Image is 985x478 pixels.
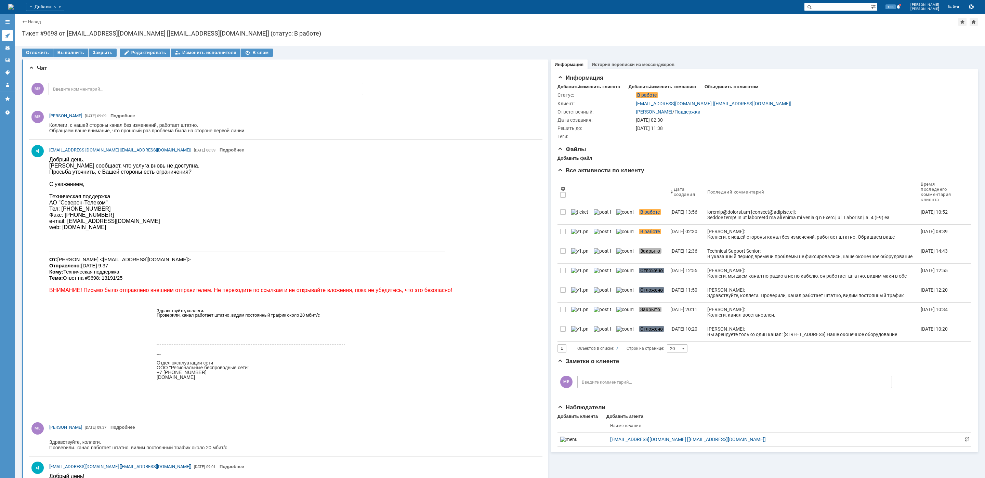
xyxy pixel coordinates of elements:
a: [DATE] 12:55 [918,264,966,283]
span: МЕ [31,83,44,95]
div: [DATE] 12:20 [921,287,948,293]
div: Добавить/изменить компанию [629,84,696,90]
th: Дата создания [668,179,705,205]
span: 108 [885,4,896,9]
a: [EMAIL_ADDRESS][DOMAIN_NAME] [[EMAIL_ADDRESS][DOMAIN_NAME]] [610,437,960,442]
span: [EMAIL_ADDRESS][DOMAIN_NAME] [[EMAIL_ADDRESS][DOMAIN_NAME]] [49,464,191,469]
div: Добавить агента [606,414,643,419]
a: [EMAIL_ADDRESS][DOMAIN_NAME] [[EMAIL_ADDRESS][DOMAIN_NAME]] [49,463,191,470]
div: Решить до: [557,125,634,131]
a: [DATE] 20:11 [668,303,705,322]
div: Добавить клиента [557,414,598,419]
a: История переписки из мессенджеров [592,62,674,67]
span: Расширенный поиск [870,3,877,10]
div: Дата создания: [557,117,634,123]
a: [PERSON_NAME] [636,109,672,115]
a: Клиенты [2,42,13,53]
a: [PERSON_NAME]: Вы арендуете только один канал: [STREET_ADDRESS] Наше оконечное оборудование досту... [705,322,918,341]
a: Закрыто [636,303,668,322]
span: [PERSON_NAME] [910,3,940,7]
span: [DATE] [85,425,96,430]
a: [DATE] 12:20 [918,283,966,302]
a: [PERSON_NAME]: Коллеги, канал восстановлен. [705,303,918,322]
img: post ticket.png [594,326,611,332]
img: v1.png [571,229,588,234]
a: [DATE] 12:55 [668,264,705,283]
div: --- [107,195,295,232]
a: post ticket.png [591,225,614,244]
div: [DATE] 10:34 [921,307,948,312]
a: post ticket.png [591,283,614,302]
div: Добавить файл [557,156,592,161]
img: v1.png [571,248,588,254]
a: [EMAIL_ADDRESS][DOMAIN_NAME] [[EMAIL_ADDRESS][DOMAIN_NAME]] [636,101,791,106]
span: 08:39 [206,148,215,152]
div: Клиент: [557,101,634,106]
a: [PERSON_NAME]: Здравствуйте, коллеги. Проверили, канал работает штатно, видим постоянный трафик о... [705,283,918,302]
a: [DATE] 02:30 [668,225,705,244]
th: Наименование [607,419,963,433]
a: Подробнее [110,113,135,118]
a: [DATE] 10:20 [918,322,966,341]
span: 09:09 [97,114,106,118]
a: v1.png [568,283,591,302]
a: counter.png [614,244,636,263]
div: [DATE] 12:36 [670,248,697,254]
img: counter.png [616,268,633,273]
a: Подробнее [220,464,244,469]
div: Ответственный: [557,109,634,115]
a: Активности [2,30,13,41]
a: Отложено [636,283,668,302]
a: loremip@dolorsi.am [consect@adipisc.el]: Seddoe temp! In ut laboreetd ma ali enima mi venia q n E... [705,205,918,224]
div: [DATE] 13:56 [670,209,697,215]
img: logo [8,4,14,10]
a: ticket_notification.png [568,205,591,224]
a: post ticket.png [591,303,614,322]
img: post ticket.png [594,209,611,215]
a: Technical Support Senior: В указанный период времени проблемы не фиксировались, наше оконечное об... [705,244,918,263]
span: Закрыто [639,248,661,254]
span: [DATE] [85,114,96,118]
img: v1.png [571,287,588,293]
span: Объектов в списке: [577,346,614,351]
img: v1.png [571,268,588,273]
span: Наблюдатели [557,404,605,411]
a: Отложено [636,322,668,341]
a: counter.png [614,264,636,283]
div: [PERSON_NAME]: Коллеги, с нашей стороны канал без изменений, работает штатно. Обращаем ваше внима... [707,229,915,245]
div: Добавить [26,3,64,11]
a: [DATE] 10:20 [668,322,705,341]
a: counter.png [614,303,636,322]
a: v1.png [568,244,591,263]
div: Сделать домашней страницей [970,18,978,26]
img: v1.png [571,326,588,332]
a: [DATE] 12:36 [668,244,705,263]
span: [EMAIL_ADDRESS][DOMAIN_NAME] [[EMAIL_ADDRESS][DOMAIN_NAME]] [49,147,191,152]
span: Отложено [639,287,664,293]
a: [PERSON_NAME] [49,424,82,431]
a: Назад [28,19,41,24]
span: 09:37 [97,425,106,430]
span: Все активности по клиенту [557,167,644,174]
a: Информация [555,62,583,67]
i: Строк на странице: [577,344,664,353]
a: [DATE] 13:56 [668,205,705,224]
div: [PERSON_NAME]: Вы арендуете только один канал: [STREET_ADDRESS] Наше оконечное оборудование досту... [707,326,915,343]
span: +7 [PHONE_NUMBER] [107,213,157,218]
div: Добавить в избранное [958,18,967,26]
img: post ticket.png [594,248,611,254]
img: v1.png [571,307,588,312]
div: Последний комментарий [707,189,764,195]
a: [EMAIL_ADDRESS][DOMAIN_NAME] [[EMAIL_ADDRESS][DOMAIN_NAME]] [49,147,191,154]
a: В работе [636,205,668,224]
a: menu client.png [560,437,605,442]
a: post ticket.png [591,322,614,341]
img: post ticket.png [594,268,611,273]
span: Разорвать связь [964,437,970,442]
a: Мой профиль [2,79,13,90]
a: counter.png [614,225,636,244]
a: v1.png [568,322,591,341]
a: [DATE] 08:39 [918,225,966,244]
div: [DATE] 02:30 [636,117,966,123]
